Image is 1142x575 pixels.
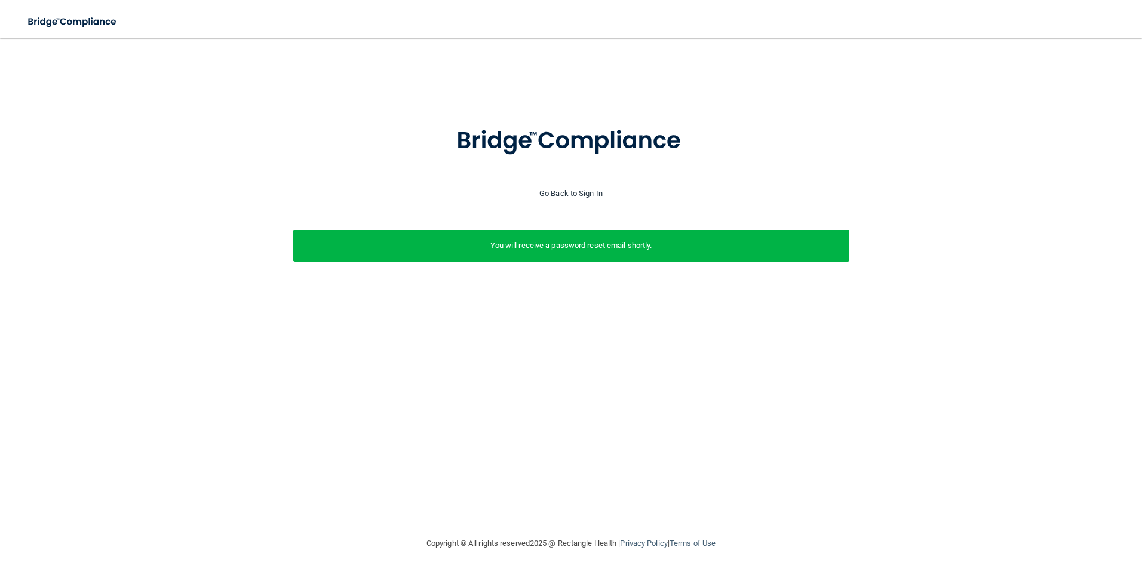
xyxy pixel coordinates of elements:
a: Go Back to Sign In [539,189,603,198]
p: You will receive a password reset email shortly. [302,238,840,253]
img: bridge_compliance_login_screen.278c3ca4.svg [432,110,710,172]
a: Privacy Policy [620,539,667,548]
img: bridge_compliance_login_screen.278c3ca4.svg [18,10,128,34]
a: Terms of Use [670,539,716,548]
iframe: Drift Widget Chat Controller [935,490,1128,538]
div: Copyright © All rights reserved 2025 @ Rectangle Health | | [353,524,789,562]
